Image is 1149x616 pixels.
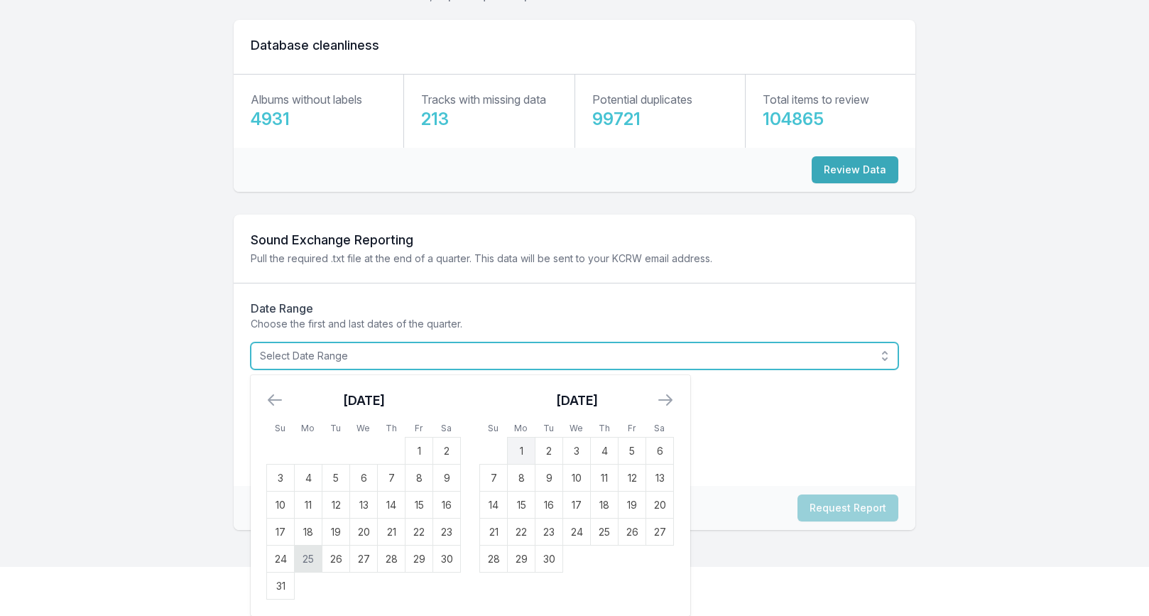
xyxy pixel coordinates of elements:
[797,495,898,522] button: Request Report
[480,492,508,519] td: Choose Sunday, September 14, 2025 as your check-in date. It’s available.
[251,300,898,317] h2: Date Range
[543,423,554,433] small: Tu
[433,438,461,465] td: Choose Saturday, August 2, 2025 as your check-in date. It’s available.
[251,232,898,249] h2: Sound Exchange Reporting
[433,465,461,492] td: Choose Saturday, August 9, 2025 as your check-in date. It’s available.
[646,492,674,519] td: Choose Saturday, September 20, 2025 as your check-in date. It’s available.
[592,109,641,129] big: 99721
[508,438,535,465] td: Choose Monday, September 1, 2025 as your check-in date. It’s available.
[405,492,433,519] td: Choose Friday, August 15, 2025 as your check-in date. It’s available.
[260,349,869,363] span: Select Date Range
[646,519,674,546] td: Choose Saturday, September 27, 2025 as your check-in date. It’s available.
[301,423,315,433] small: Mo
[591,519,619,546] td: Choose Thursday, September 25, 2025 as your check-in date. It’s available.
[508,519,535,546] td: Choose Monday, September 22, 2025 as your check-in date. It’s available.
[322,546,350,573] td: Choose Tuesday, August 26, 2025 as your check-in date. It’s available.
[563,492,591,519] td: Choose Wednesday, September 17, 2025 as your check-in date. It’s available.
[619,438,646,465] td: Choose Friday, September 5, 2025 as your check-in date. It’s available.
[654,423,665,433] small: Sa
[628,423,636,433] small: Fr
[433,519,461,546] td: Choose Saturday, August 23, 2025 as your check-in date. It’s available.
[378,492,405,519] td: Choose Thursday, August 14, 2025 as your check-in date. It’s available.
[646,465,674,492] td: Choose Saturday, September 13, 2025 as your check-in date. It’s available.
[405,438,433,465] td: Choose Friday, August 1, 2025 as your check-in date. It’s available.
[535,546,563,573] td: Choose Tuesday, September 30, 2025 as your check-in date. It’s available.
[267,573,295,600] td: Choose Sunday, August 31, 2025 as your check-in date. It’s available.
[508,465,535,492] td: Choose Monday, September 8, 2025 as your check-in date. It’s available.
[563,519,591,546] td: Choose Wednesday, September 24, 2025 as your check-in date. It’s available.
[322,465,350,492] td: Choose Tuesday, August 5, 2025 as your check-in date. It’s available.
[514,423,528,433] small: Mo
[591,465,619,492] td: Choose Thursday, September 11, 2025 as your check-in date. It’s available.
[763,91,869,108] p: Total items to review
[619,492,646,519] td: Choose Friday, September 19, 2025 as your check-in date. It’s available.
[592,91,692,108] p: Potential duplicates
[251,37,898,54] h2: Database cleanliness
[322,492,350,519] td: Choose Tuesday, August 12, 2025 as your check-in date. It’s available.
[350,519,378,546] td: Choose Wednesday, August 20, 2025 as your check-in date. It’s available.
[433,546,461,573] td: Choose Saturday, August 30, 2025 as your check-in date. It’s available.
[405,519,433,546] td: Choose Friday, August 22, 2025 as your check-in date. It’s available.
[556,393,598,408] strong: [DATE]
[330,423,341,433] small: Tu
[251,375,690,616] div: Calendar
[508,546,535,573] td: Choose Monday, September 29, 2025 as your check-in date. It’s available.
[251,109,290,129] big: 4931
[599,423,610,433] small: Th
[480,546,508,573] td: Choose Sunday, September 28, 2025 as your check-in date. It’s available.
[251,342,898,369] button: Select Date Range
[251,317,898,331] p: Choose the first and last dates of the quarter.
[563,438,591,465] td: Choose Wednesday, September 3, 2025 as your check-in date. It’s available.
[322,519,350,546] td: Choose Tuesday, August 19, 2025 as your check-in date. It’s available.
[441,423,452,433] small: Sa
[267,519,295,546] td: Choose Sunday, August 17, 2025 as your check-in date. It’s available.
[619,465,646,492] td: Choose Friday, September 12, 2025 as your check-in date. It’s available.
[646,438,674,465] td: Choose Saturday, September 6, 2025 as your check-in date. It’s available.
[350,546,378,573] td: Choose Wednesday, August 27, 2025 as your check-in date. It’s available.
[415,423,423,433] small: Fr
[421,109,449,129] big: 213
[356,423,370,433] small: We
[251,91,362,108] p: Albums without labels
[295,546,322,573] td: Choose Monday, August 25, 2025 as your check-in date. It’s available.
[480,465,508,492] td: Choose Sunday, September 7, 2025 as your check-in date. It’s available.
[535,519,563,546] td: Choose Tuesday, September 23, 2025 as your check-in date. It’s available.
[421,91,546,108] p: Tracks with missing data
[267,492,295,519] td: Choose Sunday, August 10, 2025 as your check-in date. It’s available.
[508,492,535,519] td: Choose Monday, September 15, 2025 as your check-in date. It’s available.
[386,423,397,433] small: Th
[535,438,563,465] td: Choose Tuesday, September 2, 2025 as your check-in date. It’s available.
[405,546,433,573] td: Choose Friday, August 29, 2025 as your check-in date. It’s available.
[488,423,499,433] small: Su
[619,519,646,546] td: Choose Friday, September 26, 2025 as your check-in date. It’s available.
[350,492,378,519] td: Choose Wednesday, August 13, 2025 as your check-in date. It’s available.
[378,465,405,492] td: Choose Thursday, August 7, 2025 as your check-in date. It’s available.
[295,519,322,546] td: Choose Monday, August 18, 2025 as your check-in date. It’s available.
[591,492,619,519] td: Choose Thursday, September 18, 2025 as your check-in date. It’s available.
[295,492,322,519] td: Choose Monday, August 11, 2025 as your check-in date. It’s available.
[275,423,285,433] small: Su
[405,465,433,492] td: Choose Friday, August 8, 2025 as your check-in date. It’s available.
[343,393,385,408] strong: [DATE]
[267,465,295,492] td: Choose Sunday, August 3, 2025 as your check-in date. It’s available.
[480,519,508,546] td: Choose Sunday, September 21, 2025 as your check-in date. It’s available.
[535,465,563,492] td: Choose Tuesday, September 9, 2025 as your check-in date. It’s available.
[378,546,405,573] td: Choose Thursday, August 28, 2025 as your check-in date. It’s available.
[433,492,461,519] td: Choose Saturday, August 16, 2025 as your check-in date. It’s available.
[812,156,898,183] button: Review Data
[763,109,824,129] big: 104865
[295,465,322,492] td: Choose Monday, August 4, 2025 as your check-in date. It’s available.
[570,423,583,433] small: We
[350,465,378,492] td: Choose Wednesday, August 6, 2025 as your check-in date. It’s available.
[591,438,619,465] td: Choose Thursday, September 4, 2025 as your check-in date. It’s available.
[267,546,295,573] td: Choose Sunday, August 24, 2025 as your check-in date. It’s available.
[266,391,283,409] button: Move backward to switch to the previous month.
[378,519,405,546] td: Choose Thursday, August 21, 2025 as your check-in date. It’s available.
[563,465,591,492] td: Choose Wednesday, September 10, 2025 as your check-in date. It’s available.
[535,492,563,519] td: Choose Tuesday, September 16, 2025 as your check-in date. It’s available.
[657,391,674,409] button: Move forward to switch to the next month.
[251,252,898,266] p: Pull the required .txt file at the end of a quarter. This data will be sent to your KCRW email ad...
